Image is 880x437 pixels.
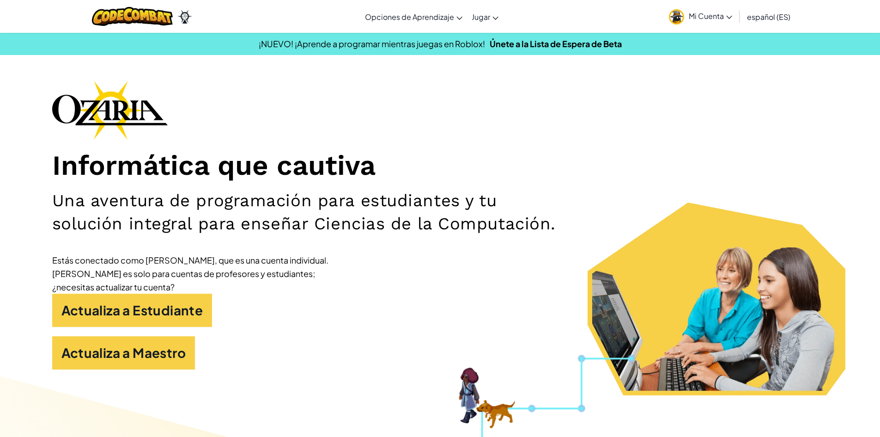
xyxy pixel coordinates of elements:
a: Jugar [467,4,503,29]
a: Actualiza a Maestro [52,336,195,369]
span: Mi Cuenta [689,11,732,21]
h2: Una aventura de programación para estudiantes y tu solución integral para enseñar Ciencias de la ... [52,189,572,235]
span: Jugar [472,12,490,22]
img: CodeCombat logo [92,7,173,26]
a: español (ES) [742,4,795,29]
img: avatar [669,9,684,25]
span: español (ES) [747,12,790,22]
h1: Informática que cautiva [52,149,828,183]
img: Ozaria branding logo [52,80,168,140]
span: ¡NUEVO! ¡Aprende a programar mientras juegas en Roblox! [259,38,485,49]
div: Estás conectado como [PERSON_NAME], que es una cuenta individual. [PERSON_NAME] es solo para cuen... [52,253,329,294]
a: Opciones de Aprendizaje [360,4,467,29]
a: Mi Cuenta [664,2,737,31]
a: Actualiza a Estudiante [52,294,212,327]
img: Ozaria [177,10,192,24]
span: Opciones de Aprendizaje [365,12,454,22]
a: Únete a la Lista de Espera de Beta [490,38,622,49]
